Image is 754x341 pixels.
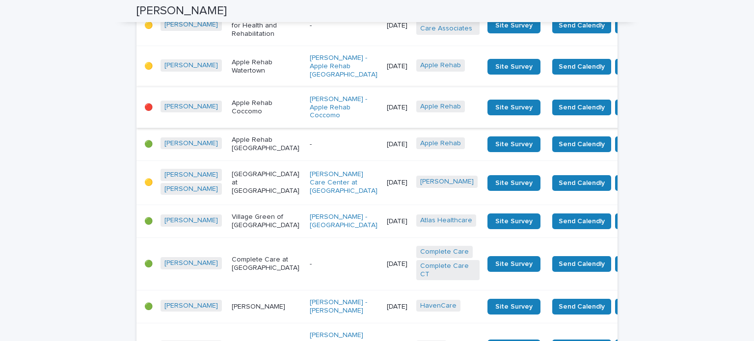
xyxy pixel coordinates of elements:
[552,100,611,115] button: Send Calendly
[232,170,302,195] p: [GEOGRAPHIC_DATA] at [GEOGRAPHIC_DATA]
[232,136,302,153] p: Apple Rehab [GEOGRAPHIC_DATA]
[552,299,611,315] button: Send Calendly
[136,46,684,87] tr: 🟡[PERSON_NAME] Apple Rehab Watertown[PERSON_NAME] - Apple Rehab [GEOGRAPHIC_DATA] [DATE]Apple Reh...
[552,18,611,33] button: Send Calendly
[420,178,474,186] a: [PERSON_NAME]
[310,298,379,315] a: [PERSON_NAME] - [PERSON_NAME]
[495,261,533,267] span: Site Survey
[552,59,611,75] button: Send Calendly
[487,175,540,191] a: Site Survey
[495,104,533,111] span: Site Survey
[615,299,669,315] button: Send Survey
[495,141,533,148] span: Site Survey
[136,237,684,290] tr: 🟢[PERSON_NAME] Complete Care at [GEOGRAPHIC_DATA]-[DATE]Complete Care Complete Care CT Site Surve...
[164,21,218,29] a: [PERSON_NAME]
[164,185,218,193] a: [PERSON_NAME]
[559,216,605,226] span: Send Calendly
[552,136,611,152] button: Send Calendly
[559,302,605,312] span: Send Calendly
[615,100,669,115] button: Send Survey
[136,205,684,238] tr: 🟢[PERSON_NAME] Village Green of [GEOGRAPHIC_DATA][PERSON_NAME] - [GEOGRAPHIC_DATA] [DATE]Atlas He...
[232,256,302,272] p: Complete Care at [GEOGRAPHIC_DATA]
[487,136,540,152] a: Site Survey
[387,303,408,311] p: [DATE]
[559,259,605,269] span: Send Calendly
[495,303,533,310] span: Site Survey
[420,16,476,33] a: National Health Care Associates
[144,22,153,30] p: 🟡
[615,136,669,152] button: Send Survey
[495,63,533,70] span: Site Survey
[387,22,408,30] p: [DATE]
[615,256,669,272] button: Send Survey
[387,179,408,187] p: [DATE]
[232,13,302,38] p: [GEOGRAPHIC_DATA] for Health and Rehabilitation
[487,59,540,75] a: Site Survey
[164,61,218,70] a: [PERSON_NAME]
[232,99,302,116] p: Apple Rehab Coccomo
[310,260,379,268] p: -
[559,178,605,188] span: Send Calendly
[387,62,408,71] p: [DATE]
[487,100,540,115] a: Site Survey
[559,103,605,112] span: Send Calendly
[387,217,408,226] p: [DATE]
[136,87,684,128] tr: 🔴[PERSON_NAME] Apple Rehab Coccomo[PERSON_NAME] - Apple Rehab Coccomo [DATE]Apple Rehab Site Surv...
[164,171,218,179] a: [PERSON_NAME]
[420,103,461,111] a: Apple Rehab
[552,256,611,272] button: Send Calendly
[420,302,457,310] a: HavenCare
[232,213,302,230] p: Village Green of [GEOGRAPHIC_DATA]
[310,22,379,30] p: -
[136,5,684,46] tr: 🟡[PERSON_NAME] [GEOGRAPHIC_DATA] for Health and Rehabilitation-[DATE]National Health Care Associa...
[232,303,302,311] p: [PERSON_NAME]
[559,21,605,30] span: Send Calendly
[559,62,605,72] span: Send Calendly
[164,139,218,148] a: [PERSON_NAME]
[144,140,153,149] p: 🟢
[420,248,469,256] a: Complete Care
[164,216,218,225] a: [PERSON_NAME]
[144,303,153,311] p: 🟢
[420,139,461,148] a: Apple Rehab
[136,128,684,161] tr: 🟢[PERSON_NAME] Apple Rehab [GEOGRAPHIC_DATA]-[DATE]Apple Rehab Site SurveySend CalendlySend Survey
[136,160,684,205] tr: 🟡[PERSON_NAME] [PERSON_NAME] [GEOGRAPHIC_DATA] at [GEOGRAPHIC_DATA][PERSON_NAME] Care Center at [...
[144,260,153,268] p: 🟢
[387,140,408,149] p: [DATE]
[164,103,218,111] a: [PERSON_NAME]
[310,54,379,79] a: [PERSON_NAME] - Apple Rehab [GEOGRAPHIC_DATA]
[144,217,153,226] p: 🟢
[495,180,533,186] span: Site Survey
[144,62,153,71] p: 🟡
[164,259,218,267] a: [PERSON_NAME]
[615,18,669,33] button: Send Survey
[387,260,408,268] p: [DATE]
[495,22,533,29] span: Site Survey
[487,18,540,33] a: Site Survey
[144,104,153,112] p: 🔴
[420,216,472,225] a: Atlas Healthcare
[495,218,533,225] span: Site Survey
[310,140,379,149] p: -
[559,139,605,149] span: Send Calendly
[552,175,611,191] button: Send Calendly
[487,213,540,229] a: Site Survey
[615,213,669,229] button: Send Survey
[420,61,461,70] a: Apple Rehab
[615,59,669,75] button: Send Survey
[232,58,302,75] p: Apple Rehab Watertown
[420,262,476,279] a: Complete Care CT
[136,290,684,323] tr: 🟢[PERSON_NAME] [PERSON_NAME][PERSON_NAME] - [PERSON_NAME] [DATE]HavenCare Site SurveySend Calendl...
[552,213,611,229] button: Send Calendly
[136,4,227,18] h2: [PERSON_NAME]
[310,170,379,195] a: [PERSON_NAME] Care Center at [GEOGRAPHIC_DATA]
[310,95,379,120] a: [PERSON_NAME] - Apple Rehab Coccomo
[387,104,408,112] p: [DATE]
[487,299,540,315] a: Site Survey
[144,179,153,187] p: 🟡
[487,256,540,272] a: Site Survey
[310,213,379,230] a: [PERSON_NAME] - [GEOGRAPHIC_DATA]
[164,302,218,310] a: [PERSON_NAME]
[615,175,669,191] button: Send Survey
